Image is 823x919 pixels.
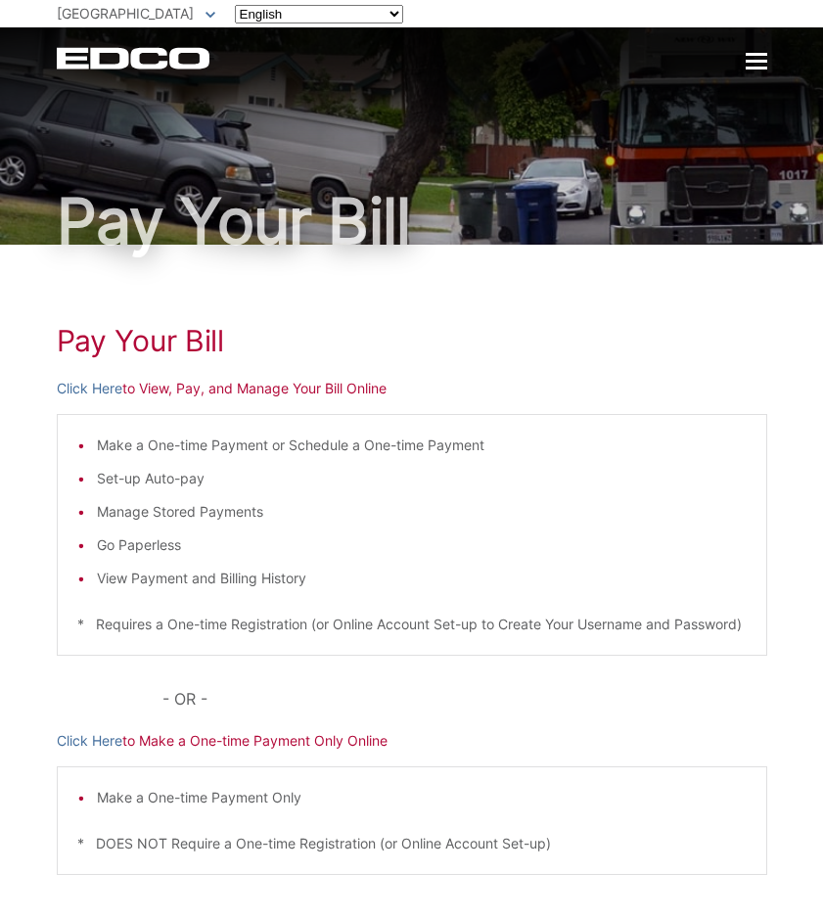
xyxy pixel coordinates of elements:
span: [GEOGRAPHIC_DATA] [57,5,194,22]
p: to Make a One-time Payment Only Online [57,730,767,752]
li: View Payment and Billing History [97,568,747,589]
p: * DOES NOT Require a One-time Registration (or Online Account Set-up) [77,833,747,854]
li: Manage Stored Payments [97,501,747,523]
p: to View, Pay, and Manage Your Bill Online [57,378,767,399]
a: Click Here [57,378,122,399]
li: Make a One-time Payment Only [97,787,747,808]
li: Go Paperless [97,534,747,556]
li: Set-up Auto-pay [97,468,747,489]
select: Select a language [235,5,403,23]
h1: Pay Your Bill [57,323,767,358]
a: EDCD logo. Return to the homepage. [57,47,212,69]
p: * Requires a One-time Registration (or Online Account Set-up to Create Your Username and Password) [77,614,747,635]
h1: Pay Your Bill [57,190,767,253]
li: Make a One-time Payment or Schedule a One-time Payment [97,435,747,456]
a: Click Here [57,730,122,752]
p: - OR - [162,685,766,712]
